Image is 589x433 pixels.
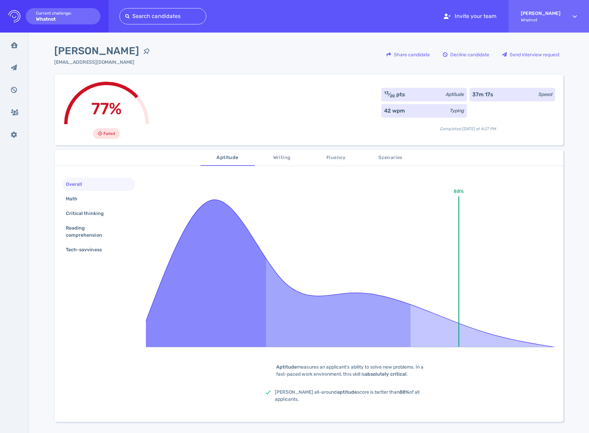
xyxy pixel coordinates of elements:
span: Fluency [313,154,359,162]
div: Tech-savviness [64,245,110,255]
div: Critical thinking [64,209,112,218]
div: Math [64,194,85,204]
div: Completed [DATE] at 4:27 PM [381,120,555,132]
span: [PERSON_NAME] [54,43,139,59]
sub: 20 [390,94,395,98]
div: 42 wpm [384,107,405,115]
span: Whatnot [521,18,560,22]
button: Send interview request [498,46,563,63]
span: Writing [259,154,305,162]
text: 88% [454,189,463,194]
button: Share candidate [383,46,434,63]
span: [PERSON_NAME] all-around score is better than of all applicants. [275,389,419,402]
div: Reading comprehension [64,223,128,240]
b: absolutely critical [365,371,406,377]
div: Decline candidate [439,47,493,62]
span: 77% [91,99,122,118]
div: ⁄ pts [384,91,405,99]
div: Click to copy the email address [54,59,154,66]
b: 88% [399,389,409,395]
div: measures an applicant's ability to solve new problems. In a fast-paced work environment, this ski... [266,363,435,378]
span: Scenarios [367,154,414,162]
div: 37m 17s [472,91,493,99]
sup: 13 [384,91,389,95]
div: Typing [450,107,464,114]
strong: [PERSON_NAME] [521,11,560,16]
div: Overall [64,179,90,189]
button: Decline candidate [439,46,493,63]
span: Failed [103,130,115,138]
b: Aptitude [276,364,297,370]
b: aptitude [337,389,357,395]
span: Aptitude [205,154,251,162]
div: Aptitude [446,91,464,98]
div: Send interview request [499,47,563,62]
div: Share candidate [383,47,433,62]
div: Speed [538,91,552,98]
